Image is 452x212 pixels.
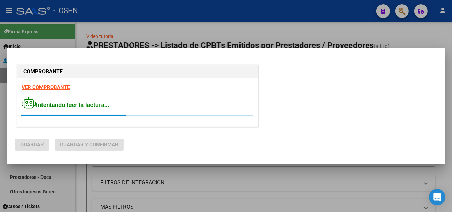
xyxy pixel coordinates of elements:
[55,139,124,151] button: Guardar y Confirmar
[23,68,63,75] strong: COMPROBANTE
[22,84,70,90] a: VER COMPROBANTE
[20,142,44,148] span: Guardar
[15,139,49,151] button: Guardar
[60,142,118,148] span: Guardar y Confirmar
[429,189,445,205] div: Open Intercom Messenger
[22,102,109,108] span: Intentando leer la factura...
